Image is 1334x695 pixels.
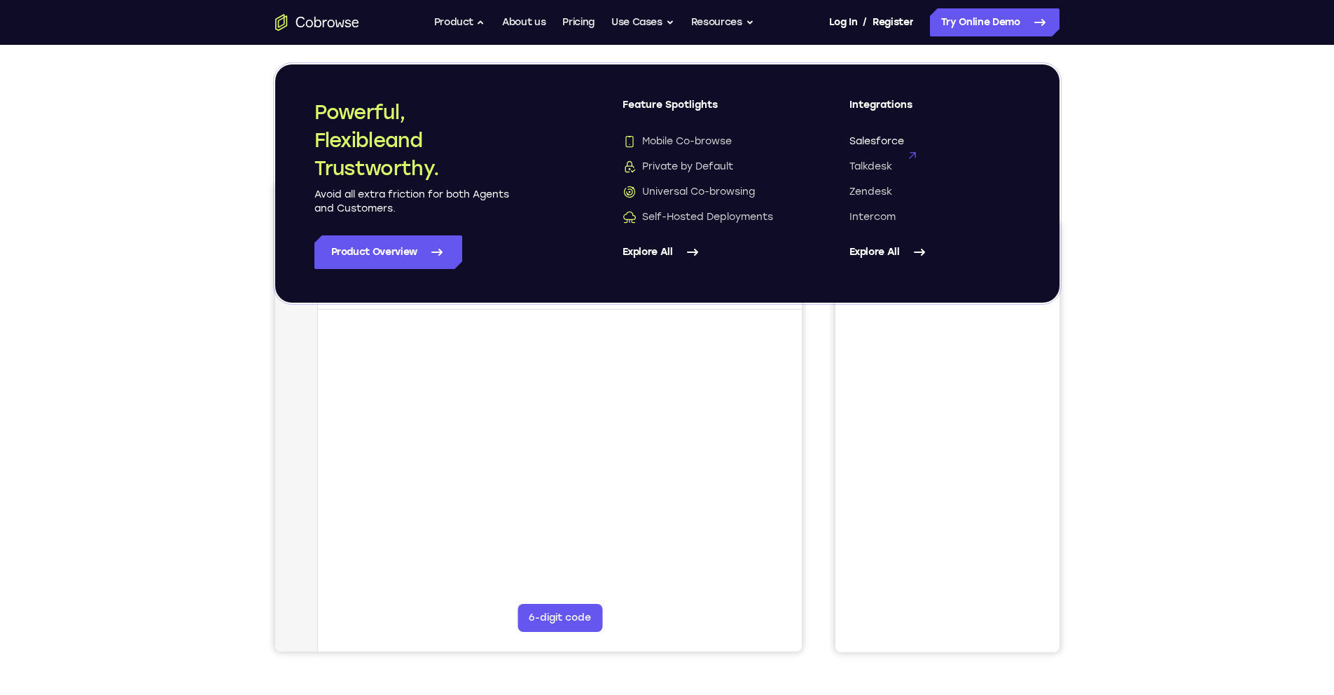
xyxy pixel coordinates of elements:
span: Mobile Co-browse [623,135,732,149]
span: Intercom [849,210,896,224]
a: Pricing [562,8,595,36]
span: / [863,14,867,31]
button: Product [434,8,486,36]
span: Feature Spotlights [623,98,793,123]
a: Register [873,8,913,36]
img: Universal Co-browsing [623,185,637,199]
a: Try Online Demo [930,8,1059,36]
a: Self-Hosted DeploymentsSelf-Hosted Deployments [623,210,793,224]
iframe: Agent [275,182,802,652]
a: Universal Co-browsingUniversal Co-browsing [623,185,793,199]
span: Universal Co-browsing [623,185,755,199]
button: Resources [691,8,754,36]
a: Intercom [849,210,1020,224]
a: Product Overview [314,235,462,269]
img: Mobile Co-browse [623,135,637,149]
a: About us [502,8,546,36]
a: Talkdesk [849,160,1020,174]
a: Mobile Co-browseMobile Co-browse [623,135,793,149]
a: Explore All [623,235,793,269]
a: Private by DefaultPrivate by Default [623,160,793,174]
span: Private by Default [623,160,733,174]
button: Use Cases [611,8,674,36]
a: Log In [829,8,857,36]
span: Salesforce [849,135,904,149]
p: Avoid all extra friction for both Agents and Customers. [314,188,510,216]
span: Zendesk [849,185,892,199]
h2: Powerful, Flexible and Trustworthy. [314,98,510,182]
a: Salesforce [849,135,1020,149]
a: Explore All [849,235,1020,269]
span: Integrations [849,98,1020,123]
span: Talkdesk [849,160,892,174]
img: Self-Hosted Deployments [623,210,637,224]
a: Go to the home page [275,14,359,31]
a: Zendesk [849,185,1020,199]
span: Self-Hosted Deployments [623,210,773,224]
img: Private by Default [623,160,637,174]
